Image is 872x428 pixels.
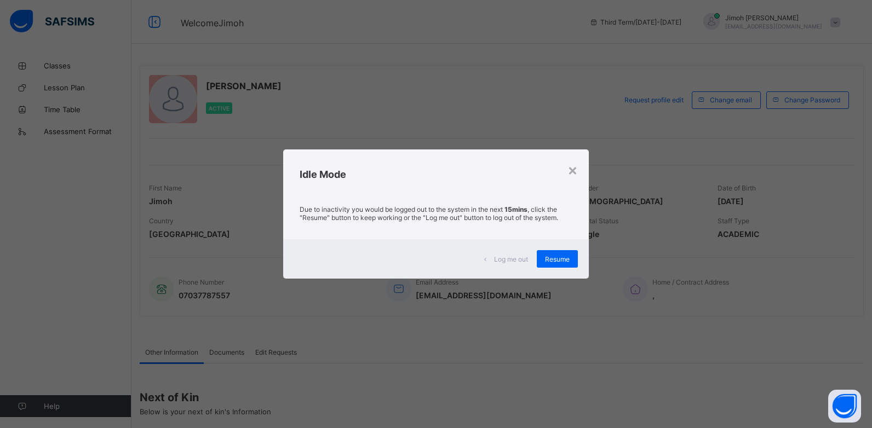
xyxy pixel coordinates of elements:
h2: Idle Mode [300,169,572,180]
span: Resume [545,255,570,263]
button: Open asap [828,390,861,423]
p: Due to inactivity you would be logged out to the system in the next , click the "Resume" button t... [300,205,572,222]
div: × [567,160,578,179]
span: Log me out [494,255,528,263]
strong: 15mins [504,205,527,213]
